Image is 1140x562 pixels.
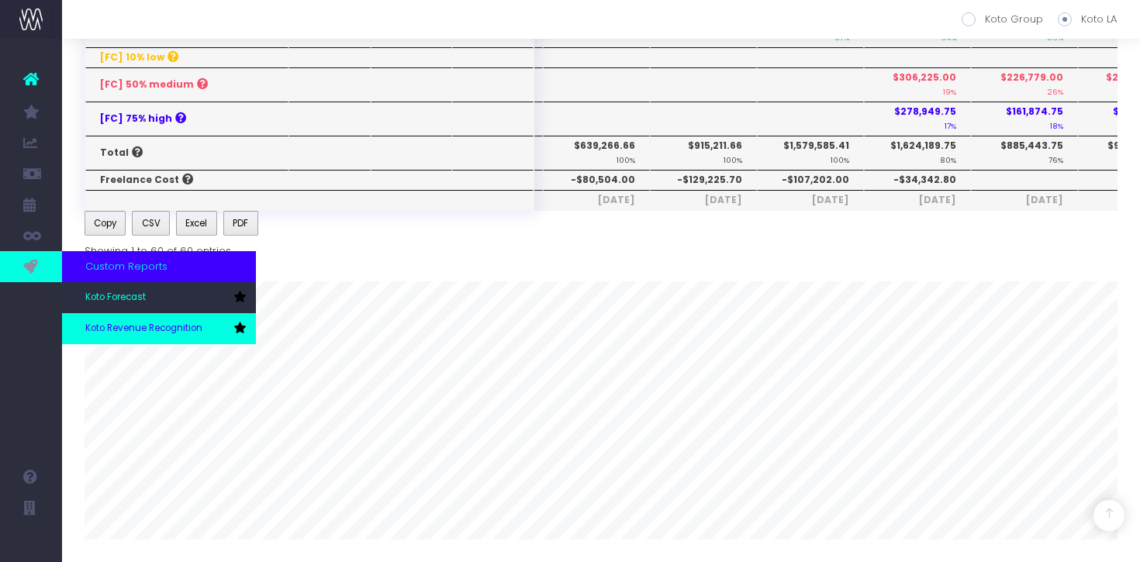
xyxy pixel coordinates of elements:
[1058,12,1117,27] label: Koto LA
[757,170,864,190] th: -$107,202.00
[943,84,956,97] small: 19%
[864,170,971,190] th: -$34,342.80
[831,153,849,165] small: 100%
[1050,119,1063,131] small: 18%
[85,67,288,102] th: [FC] 50% medium
[665,193,742,207] span: [DATE]
[772,193,849,207] span: [DATE]
[185,216,207,230] span: Excel
[945,119,956,131] small: 17%
[85,136,288,170] th: Total
[971,136,1078,170] th: $885,443.75
[617,153,635,165] small: 100%
[85,291,146,305] span: Koto Forecast
[1048,153,1063,165] small: 76%
[142,216,161,230] span: CSV
[558,193,635,207] span: [DATE]
[971,102,1078,136] th: $161,874.75
[85,170,288,190] th: Freelance Cost
[132,211,170,236] button: CSV
[543,136,650,170] th: $639,266.66
[971,67,1078,102] th: $226,779.00
[650,170,757,190] th: -$129,225.70
[864,102,971,136] th: $278,949.75
[85,259,168,274] span: Custom Reports
[1048,84,1063,97] small: 26%
[85,322,202,336] span: Koto Revenue Recognition
[85,47,288,67] th: [FC] 10% low
[879,193,956,207] span: [DATE]
[650,136,757,170] th: $915,211.66
[85,239,231,258] div: Showing 1 to 60 of 60 entries
[986,193,1063,207] span: [DATE]
[543,170,650,190] th: -$80,504.00
[19,531,43,554] img: images/default_profile_image.png
[85,211,126,236] button: Copy
[864,136,971,170] th: $1,624,189.75
[724,153,742,165] small: 100%
[85,102,288,136] th: [FC] 75% high
[962,12,1043,27] label: Koto Group
[62,313,256,344] a: Koto Revenue Recognition
[757,136,864,170] th: $1,579,585.41
[940,153,956,165] small: 80%
[864,67,971,102] th: $306,225.00
[94,216,116,230] span: Copy
[62,282,256,313] a: Koto Forecast
[223,211,258,236] button: PDF
[233,216,248,230] span: PDF
[176,211,217,236] button: Excel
